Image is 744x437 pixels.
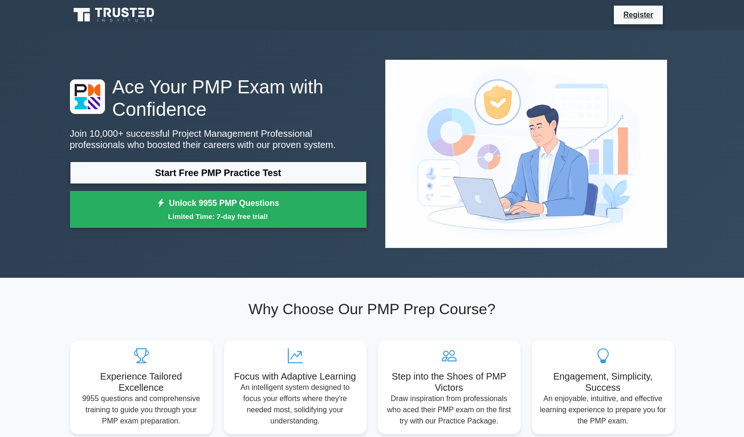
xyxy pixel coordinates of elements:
[618,9,659,21] a: Register
[70,191,367,228] a: Unlock 9955 PMP QuestionsLimited Time: 7-day free trial!
[385,393,513,427] p: Draw inspiration from professionals who aced their PMP exam on the first try with our Practice Pa...
[77,393,205,427] p: 9955 questions and comprehensive training to guide you through your PMP exam preparation.
[70,76,367,120] h1: Ace Your PMP Exam with Confidence
[539,371,667,393] h5: Engagement, Simplicity, Success
[70,162,367,184] a: Start Free PMP Practice Test
[231,382,359,427] p: An intelligent system designed to focus your efforts where they're needed most, solidifying your ...
[82,211,355,222] small: Limited Time: 7-day free trial!
[70,300,674,318] h2: Why Choose Our PMP Prep Course?
[77,371,205,393] h5: Experience Tailored Excellence
[539,393,667,427] p: An enjoyable, intuitive, and effective learning experience to prepare you for the PMP exam.
[378,52,674,255] img: Project Management Professional Preview
[231,371,359,382] h5: Focus with Adaptive Learning
[70,128,367,150] p: Join 10,000+ successful Project Management Professional professionals who boosted their careers w...
[385,371,513,393] h5: Step into the Shoes of PMP Victors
